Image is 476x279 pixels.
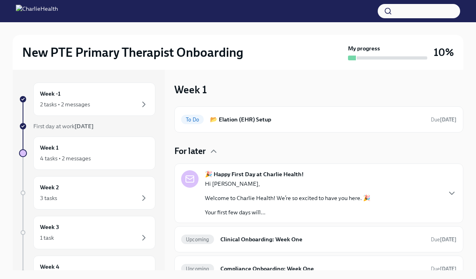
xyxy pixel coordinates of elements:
[205,194,371,202] p: Welcome to Charlie Health! We’re so excited to have you here. 🎉
[434,45,454,60] h3: 10%
[19,122,155,130] a: First day at work[DATE]
[181,266,214,272] span: Upcoming
[440,237,457,242] strong: [DATE]
[33,123,94,130] span: First day at work
[440,117,457,123] strong: [DATE]
[40,89,61,98] h6: Week -1
[440,266,457,272] strong: [DATE]
[431,237,457,242] span: Due
[174,145,206,157] h4: For later
[220,235,424,244] h6: Clinical Onboarding: Week One
[205,180,371,188] p: Hi [PERSON_NAME],
[174,83,207,97] h3: Week 1
[40,234,54,242] div: 1 task
[19,137,155,170] a: Week 14 tasks • 2 messages
[220,264,424,273] h6: Compliance Onboarding: Week One
[19,83,155,116] a: Week -12 tasks • 2 messages
[40,262,59,271] h6: Week 4
[40,143,59,152] h6: Week 1
[40,100,90,108] div: 2 tasks • 2 messages
[181,113,457,126] a: To Do📂 Elation (EHR) SetupDue[DATE]
[40,154,91,162] div: 4 tasks • 2 messages
[22,44,243,60] h2: New PTE Primary Therapist Onboarding
[348,44,380,52] strong: My progress
[40,194,57,202] div: 3 tasks
[75,123,94,130] strong: [DATE]
[431,265,457,273] span: October 11th, 2025 10:00
[181,117,204,123] span: To Do
[205,170,304,178] strong: 🎉 Happy First Day at Charlie Health!
[431,116,457,123] span: October 10th, 2025 10:00
[431,236,457,243] span: October 11th, 2025 10:00
[16,5,58,17] img: CharlieHealth
[431,117,457,123] span: Due
[174,145,463,157] div: For later
[40,223,59,231] h6: Week 3
[40,183,59,192] h6: Week 2
[431,266,457,272] span: Due
[181,262,457,275] a: UpcomingCompliance Onboarding: Week OneDue[DATE]
[210,115,424,124] h6: 📂 Elation (EHR) Setup
[181,233,457,246] a: UpcomingClinical Onboarding: Week OneDue[DATE]
[205,208,371,216] p: Your first few days will...
[19,176,155,210] a: Week 23 tasks
[19,216,155,249] a: Week 31 task
[181,237,214,242] span: Upcoming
